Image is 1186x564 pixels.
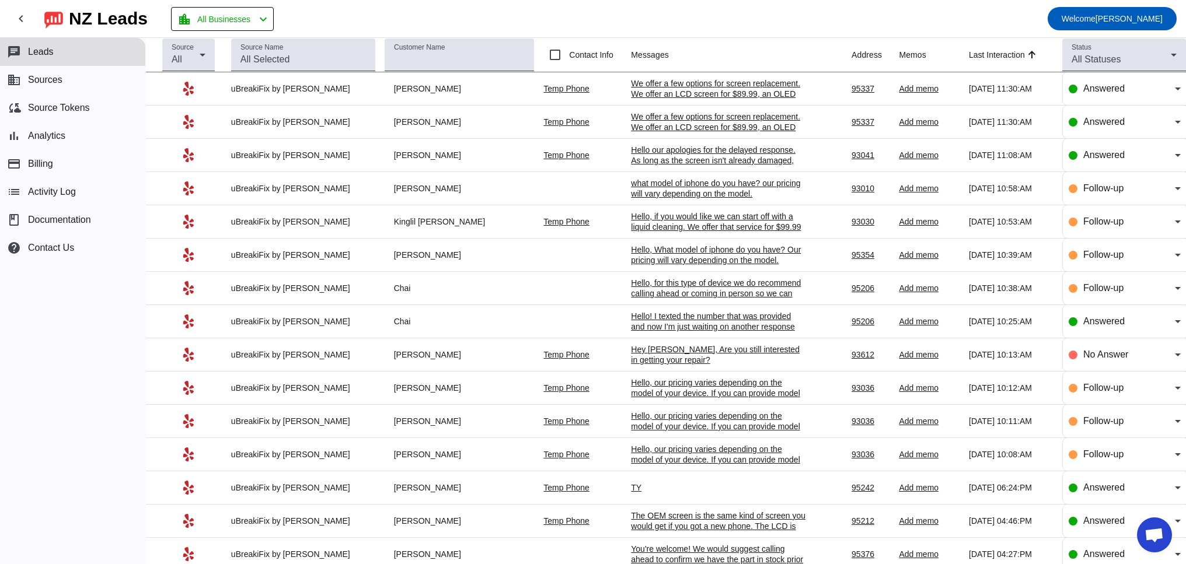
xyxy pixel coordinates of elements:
[899,449,960,460] div: Add memo
[385,250,535,260] div: [PERSON_NAME]
[567,49,613,61] label: Contact Info
[231,283,375,293] div: uBreakiFix by [PERSON_NAME]
[231,549,375,559] div: uBreakiFix by [PERSON_NAME]
[182,281,196,295] mat-icon: Yelp
[1072,44,1091,51] mat-label: Status
[543,383,589,393] a: Temp Phone
[1083,316,1125,326] span: Answered
[1083,250,1124,260] span: Follow-up
[631,244,806,265] div: Hello, What model of iphone do you have? Our pricing will vary depending on the model.
[231,117,375,127] div: uBreakiFix by [PERSON_NAME]
[385,316,535,327] div: Chai
[28,131,65,141] span: Analytics
[852,383,889,393] div: 93036
[1083,349,1128,359] span: No Answer
[543,217,589,226] a: Temp Phone
[899,383,960,393] div: Add memo
[231,516,375,526] div: uBreakiFix by [PERSON_NAME]
[969,216,1053,227] div: [DATE] 10:53:AM
[631,444,806,486] div: Hello, our pricing varies depending on the model of your device. If you can provide model informa...
[1083,150,1125,160] span: Answered
[197,11,250,27] span: All Businesses
[240,52,366,66] input: All Selected
[1048,7,1177,30] button: Welcome[PERSON_NAME]
[631,344,806,365] div: Hey [PERSON_NAME], Are you still interested in getting your repair?​
[231,416,375,426] div: uBreakiFix by [PERSON_NAME]
[969,183,1053,194] div: [DATE] 10:58:AM
[899,150,960,160] div: Add memo
[231,349,375,360] div: uBreakiFix by [PERSON_NAME]
[899,250,960,260] div: Add memo
[1083,216,1124,226] span: Follow-up
[969,49,1025,61] div: Last Interaction
[969,549,1053,559] div: [DATE] 04:27:PM
[631,178,806,199] div: what model of iphone do you have? our pricing will vary depending on the model.
[899,38,969,72] th: Memos
[7,241,21,255] mat-icon: help
[28,215,91,225] span: Documentation
[969,117,1053,127] div: [DATE] 11:30:AM
[231,316,375,327] div: uBreakiFix by [PERSON_NAME]
[852,482,889,493] div: 95242
[231,482,375,493] div: uBreakiFix by [PERSON_NAME]
[385,383,535,393] div: [PERSON_NAME]
[231,183,375,194] div: uBreakiFix by [PERSON_NAME]
[231,83,375,94] div: uBreakiFix by [PERSON_NAME]
[969,150,1053,160] div: [DATE] 11:08:AM
[182,514,196,528] mat-icon: Yelp
[1083,83,1125,93] span: Answered
[543,350,589,359] a: Temp Phone
[231,250,375,260] div: uBreakiFix by [PERSON_NAME]
[177,12,191,26] mat-icon: location_city
[182,115,196,129] mat-icon: Yelp
[899,183,960,194] div: Add memo
[1083,117,1125,127] span: Answered
[852,117,889,127] div: 95337
[182,82,196,96] mat-icon: Yelp
[182,148,196,162] mat-icon: Yelp
[852,416,889,426] div: 93036
[28,243,74,253] span: Contact Us
[969,283,1053,293] div: [DATE] 10:38:AM
[852,83,889,94] div: 95337
[14,12,28,26] mat-icon: chevron_left
[543,416,589,426] a: Temp Phone
[385,449,535,460] div: [PERSON_NAME]
[28,47,54,57] span: Leads
[44,9,63,29] img: logo
[969,349,1053,360] div: [DATE] 10:13:AM
[240,44,283,51] mat-label: Source Name
[631,111,806,153] div: We offer a few options for screen replacement. We offer an LCD screen for $89.99, an OLED for $16...
[1062,10,1163,27] span: [PERSON_NAME]
[182,181,196,195] mat-icon: Yelp
[385,516,535,526] div: [PERSON_NAME]
[256,12,270,26] mat-icon: chevron_left
[852,183,889,194] div: 93010
[899,216,960,227] div: Add memo
[1083,383,1124,393] span: Follow-up
[969,482,1053,493] div: [DATE] 06:24:PM
[899,482,960,493] div: Add memo
[969,449,1053,460] div: [DATE] 10:08:AM
[969,383,1053,393] div: [DATE] 10:12:AM
[543,150,589,160] a: Temp Phone
[7,213,21,227] span: book
[631,482,806,493] div: TY
[1083,183,1124,193] span: Follow-up
[969,316,1053,327] div: [DATE] 10:25:AM
[182,348,196,362] mat-icon: Yelp
[231,150,375,160] div: uBreakiFix by [PERSON_NAME]
[1137,517,1172,552] a: Open chat
[899,416,960,426] div: Add memo
[631,411,806,453] div: Hello, our pricing varies depending on the model of your device. If you can provide model informa...
[852,516,889,526] div: 95212
[852,349,889,360] div: 93612
[969,83,1053,94] div: [DATE] 11:30:AM
[385,216,535,227] div: Kinglil [PERSON_NAME]
[1083,416,1124,426] span: Follow-up
[385,150,535,160] div: [PERSON_NAME]
[172,54,182,64] span: All
[385,83,535,94] div: [PERSON_NAME]
[1083,283,1124,293] span: Follow-up
[28,75,62,85] span: Sources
